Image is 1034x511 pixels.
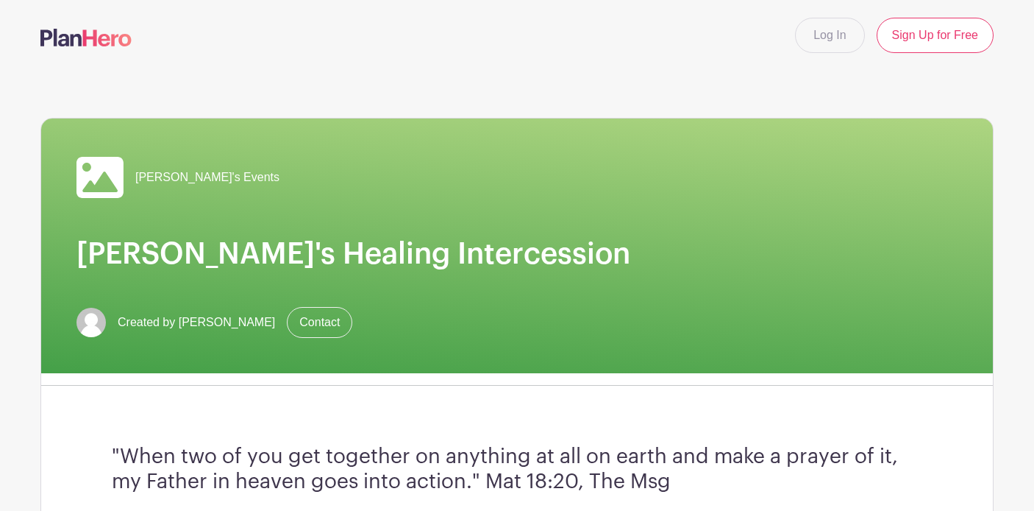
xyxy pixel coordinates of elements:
h3: "When two of you get together on anything at all on earth and make a prayer of it, my Father in h... [112,445,922,494]
h1: [PERSON_NAME]'s Healing Intercession [76,236,958,272]
span: Created by [PERSON_NAME] [118,314,275,331]
img: default-ce2991bfa6775e67f084385cd625a349d9dcbb7a52a09fb2fda1e96e2d18dcdb.png [76,308,106,337]
img: logo-507f7623f17ff9eddc593b1ce0a138ce2505c220e1c5a4e2b4648c50719b7d32.svg [40,29,132,46]
a: Sign Up for Free [877,18,994,53]
span: [PERSON_NAME]'s Events [135,169,279,186]
a: Contact [287,307,352,338]
a: Log In [795,18,864,53]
